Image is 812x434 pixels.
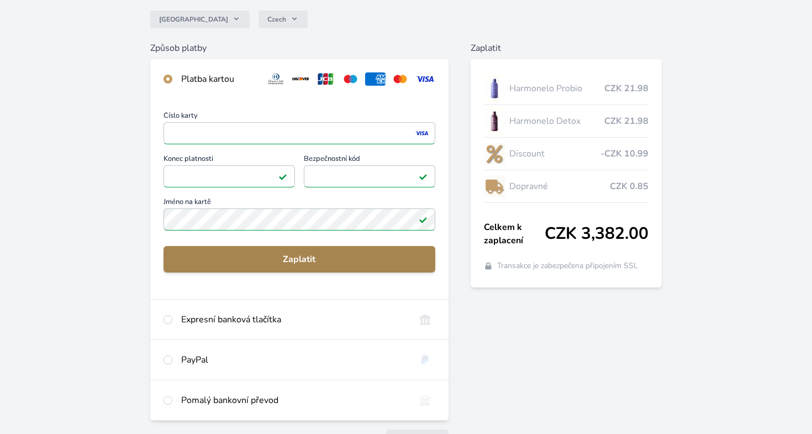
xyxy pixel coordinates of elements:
[610,180,648,193] span: CZK 0.85
[471,41,662,55] h6: Zaplatit
[164,155,295,165] span: Konec platnosti
[266,72,286,86] img: diners.svg
[509,147,601,160] span: Discount
[164,198,435,208] span: Jméno na kartě
[164,208,435,231] input: Jméno na kartěPlatné pole
[168,126,430,141] iframe: Iframe pro číslo karty
[164,246,435,273] button: Zaplatit
[172,253,426,266] span: Zaplatit
[415,394,435,407] img: bankTransfer_IBAN.svg
[150,41,449,55] h6: Způsob platby
[509,114,605,128] span: Harmonelo Detox
[168,169,290,184] iframe: Iframe pro datum vypršení platnosti
[181,353,406,367] div: PayPal
[181,394,406,407] div: Pomalý bankovní převod
[415,72,435,86] img: visa.svg
[604,82,648,95] span: CZK 21.98
[291,72,311,86] img: discover.svg
[509,180,610,193] span: Dopravné
[259,11,308,28] button: Czech
[497,260,638,271] span: Transakce je zabezpečena připojením SSL
[414,128,429,138] img: visa
[545,224,648,244] span: CZK 3,382.00
[340,72,361,86] img: maestro.svg
[304,155,435,165] span: Bezpečnostní kód
[390,72,410,86] img: mc.svg
[604,114,648,128] span: CZK 21.98
[365,72,386,86] img: amex.svg
[419,172,428,181] img: Platné pole
[415,313,435,326] img: onlineBanking_CZ.svg
[484,140,505,168] img: discount-lo.png
[484,75,505,102] img: CLEAN_PROBIO_se_stinem_x-lo.jpg
[419,215,428,224] img: Platné pole
[278,172,287,181] img: Platné pole
[600,147,648,160] span: -CZK 10.99
[315,72,336,86] img: jcb.svg
[159,15,228,24] span: [GEOGRAPHIC_DATA]
[267,15,286,24] span: Czech
[309,169,430,184] iframe: Iframe pro bezpečnostní kód
[150,11,250,28] button: [GEOGRAPHIC_DATA]
[484,107,505,135] img: DETOX_se_stinem_x-lo.jpg
[164,112,435,122] span: Číslo karty
[181,313,406,326] div: Expresní banková tlačítka
[484,172,505,200] img: delivery-lo.png
[509,82,605,95] span: Harmonelo Probio
[484,221,545,247] span: Celkem k zaplacení
[181,72,257,86] div: Platba kartou
[415,353,435,367] img: paypal.svg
